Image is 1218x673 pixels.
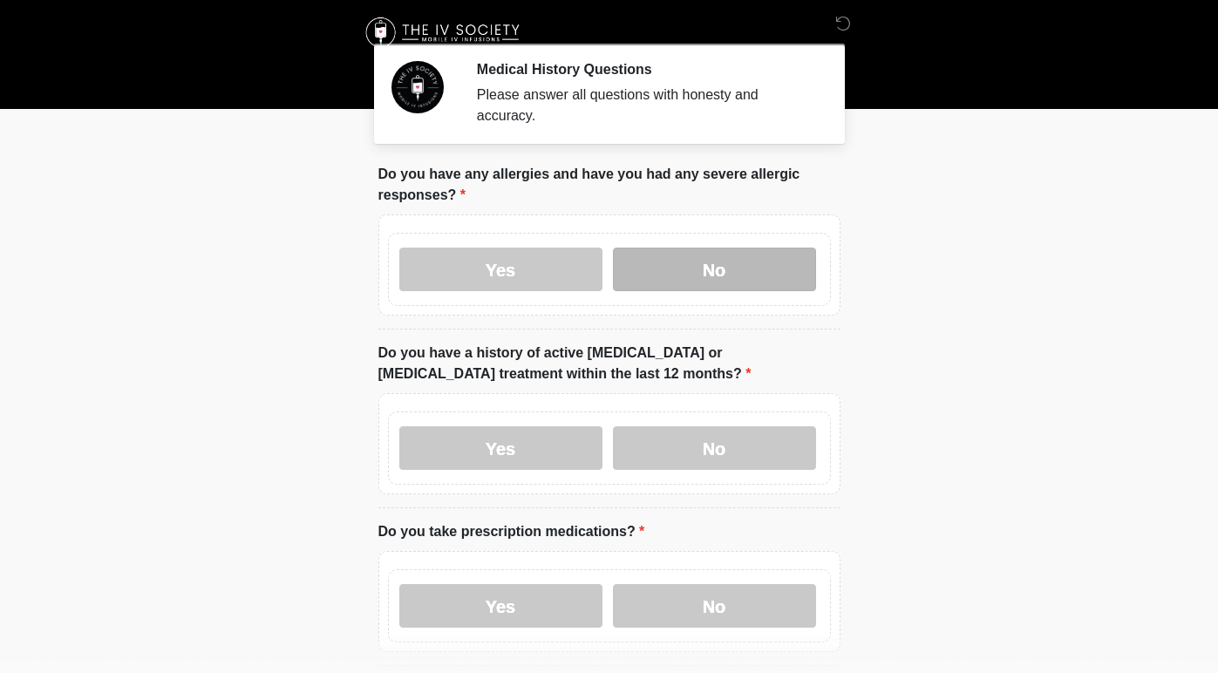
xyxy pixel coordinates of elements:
[378,164,840,206] label: Do you have any allergies and have you had any severe allergic responses?
[399,584,602,628] label: Yes
[477,85,814,126] div: Please answer all questions with honesty and accuracy.
[613,426,816,470] label: No
[613,584,816,628] label: No
[399,248,602,291] label: Yes
[378,521,645,542] label: Do you take prescription medications?
[399,426,602,470] label: Yes
[391,61,444,113] img: Agent Avatar
[378,343,840,384] label: Do you have a history of active [MEDICAL_DATA] or [MEDICAL_DATA] treatment within the last 12 mon...
[613,248,816,291] label: No
[477,61,814,78] h2: Medical History Questions
[361,13,527,52] img: The IV Society Logo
